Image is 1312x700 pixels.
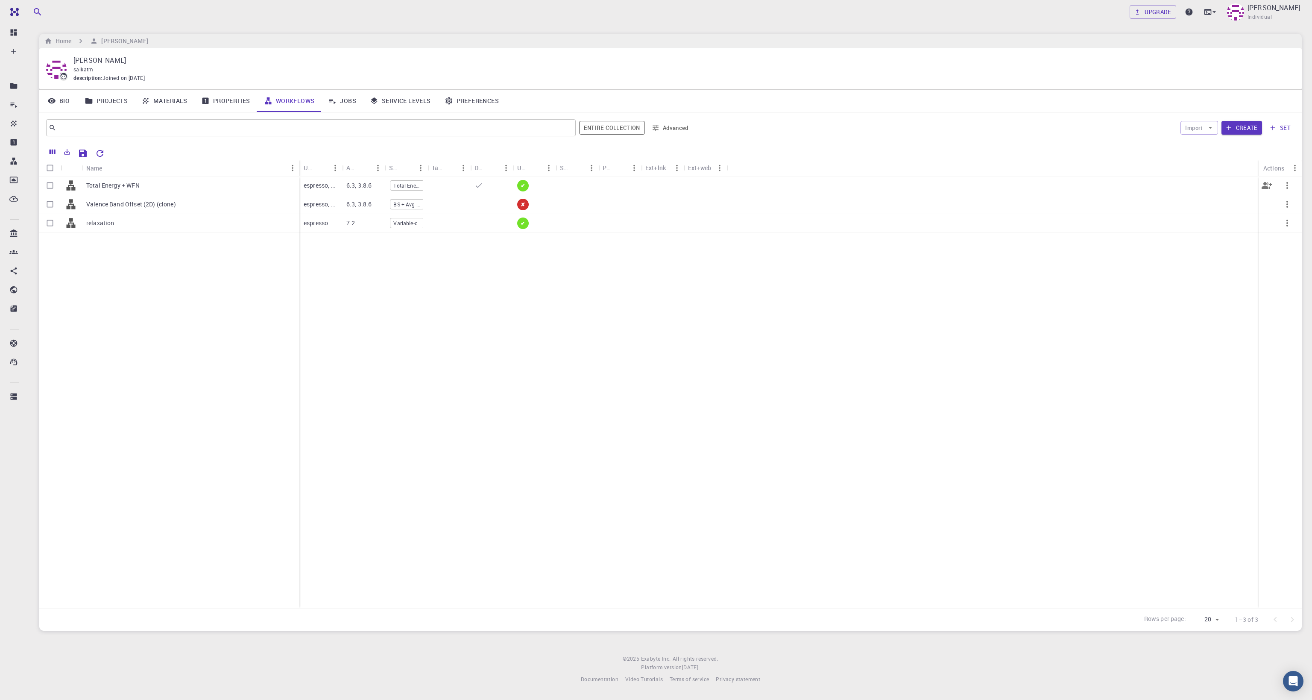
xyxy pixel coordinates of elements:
button: Reset Explorer Settings [91,145,108,162]
button: Sort [357,161,371,175]
span: description : [73,74,102,82]
span: ✔ [517,182,528,189]
p: 6.3, 3.8.6 [346,200,372,209]
div: Shared [560,159,571,176]
button: Entire collection [579,121,645,135]
a: Jobs [321,90,363,112]
div: Used application [304,159,315,176]
div: Ext+lnk [645,159,666,176]
div: Icon [61,160,82,176]
div: Up-to-date [517,159,528,176]
a: Exabyte Inc. [641,655,671,663]
div: Used application [299,159,342,176]
div: Name [82,160,299,176]
p: Total Energy + WFN [86,181,140,190]
nav: breadcrumb [43,36,150,46]
div: Open Intercom Messenger [1283,671,1303,691]
span: BS + Avg ESP (Interface) [390,201,424,208]
span: Privacy statement [716,676,760,682]
button: Sort [102,161,116,175]
button: Menu [328,161,342,175]
p: 7.2 [346,219,355,227]
p: espresso, python [304,181,338,190]
span: Individual [1248,13,1272,21]
a: Bio [39,90,78,112]
button: Menu [499,161,513,175]
button: Sort [315,161,328,175]
p: espresso, python [304,200,338,209]
p: 6.3, 3.8.6 [346,181,372,190]
div: Shared [556,159,598,176]
span: Video Tutorials [625,676,663,682]
h6: [PERSON_NAME] [98,36,148,46]
span: [DATE] . [682,664,700,671]
p: espresso [304,219,328,227]
div: Tags [432,159,443,176]
div: Ext+lnk [641,159,684,176]
a: [DATE]. [682,663,700,672]
a: Properties [194,90,257,112]
button: Menu [286,161,299,175]
a: Projects [78,90,135,112]
button: Menu [627,161,641,175]
div: Public [598,159,641,176]
button: Columns [45,145,60,159]
a: Workflows [257,90,322,112]
a: Materials [135,90,194,112]
span: Platform version [641,663,682,672]
button: Menu [414,161,428,175]
a: Video Tutorials [625,675,663,684]
button: Menu [713,161,726,175]
a: Service Levels [363,90,438,112]
div: Actions [1259,160,1302,176]
span: ✔ [517,220,528,227]
div: Subworkflows [385,159,428,176]
button: Advanced [648,121,693,135]
h6: Home [52,36,71,46]
span: © 2025 [623,655,641,663]
a: Upgrade [1130,5,1176,19]
span: ✘ [517,201,528,208]
img: Saikat Mukhopadhyay [1227,3,1244,21]
div: Actions [1263,160,1284,176]
span: All rights reserved. [673,655,718,663]
button: Save Explorer Settings [74,145,91,162]
p: [PERSON_NAME] [1248,3,1300,13]
span: Terms of service [670,676,709,682]
div: Ext+web [688,159,711,176]
span: saikatm [73,66,93,73]
span: Documentation [581,676,618,682]
a: Terms of service [670,675,709,684]
span: Filter throughout whole library including sets (folders) [579,121,645,135]
span: Exabyte Inc. [641,655,671,662]
button: Export [60,145,74,159]
button: Sort [443,161,457,175]
span: Joined on [DATE] [102,74,145,82]
div: Default [474,159,486,176]
div: Public [603,159,614,176]
p: 1–3 of 3 [1235,615,1258,624]
div: Tags [428,159,470,176]
span: Support [18,6,49,14]
button: Menu [670,161,684,175]
button: Import [1180,121,1218,135]
a: Preferences [438,90,506,112]
button: set [1265,121,1295,135]
a: Documentation [581,675,618,684]
img: logo [7,8,19,16]
div: Application Version [346,159,357,176]
button: Sort [614,161,627,175]
button: Share [1256,175,1277,196]
button: Sort [571,161,585,175]
p: Rows per page: [1144,615,1186,624]
button: Menu [1288,161,1302,175]
p: Valence Band Offset (2D) (clone) [86,200,176,209]
button: Create [1221,121,1262,135]
div: Name [86,160,102,176]
div: Default [470,159,513,176]
button: Sort [528,161,542,175]
div: Subworkflows [389,159,400,176]
a: Privacy statement [716,675,760,684]
div: Ext+web [684,159,726,176]
button: Sort [486,161,499,175]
